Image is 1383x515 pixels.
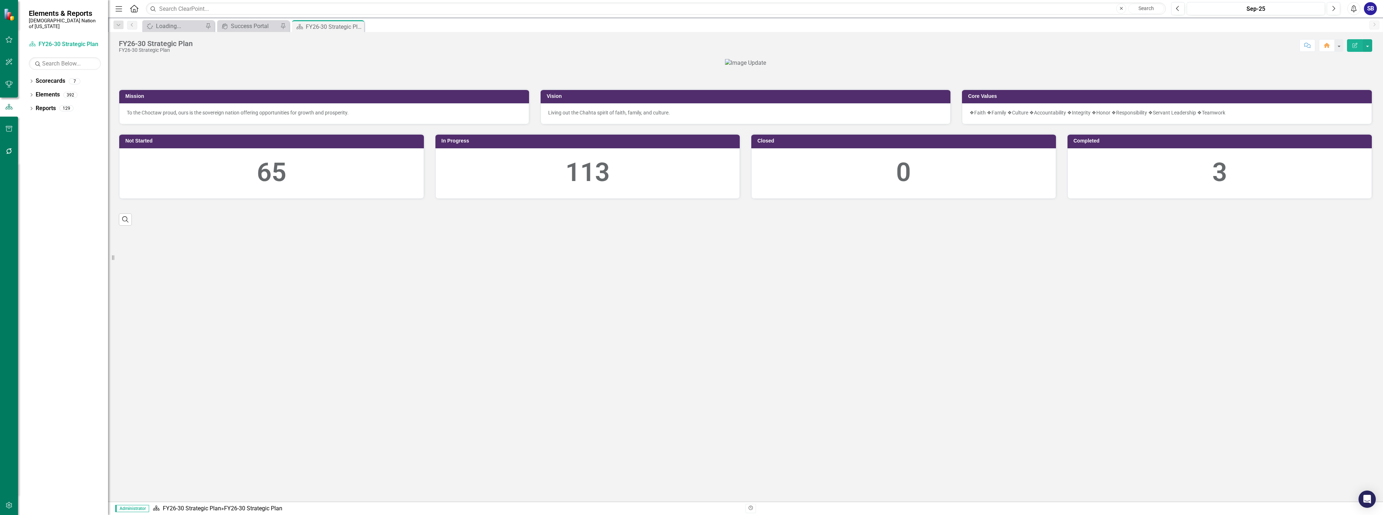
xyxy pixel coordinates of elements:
[29,9,101,18] span: Elements & Reports
[442,138,737,144] h3: In Progress
[29,57,101,70] input: Search Below...
[36,91,60,99] a: Elements
[224,505,282,512] div: FY26-30 Strategic Plan
[29,18,101,30] small: [DEMOGRAPHIC_DATA] Nation of [US_STATE]
[156,22,203,31] div: Loading...
[36,77,65,85] a: Scorecards
[125,94,525,99] h3: Mission
[153,505,740,513] div: »
[1187,2,1325,15] button: Sep-25
[547,94,947,99] h3: Vision
[59,105,73,112] div: 129
[757,138,1052,144] h3: Closed
[29,40,101,49] a: FY26-30 Strategic Plan
[115,505,149,512] span: Administrator
[1138,5,1154,11] span: Search
[1359,491,1376,508] div: Open Intercom Messenger
[1074,138,1369,144] h3: Completed
[163,505,221,512] a: FY26-30 Strategic Plan
[69,78,80,84] div: 7
[219,22,278,31] a: Success Portal
[725,59,766,67] img: Image Update
[548,110,670,116] span: Living out the Chahta spirit of faith, family, and culture.
[1189,5,1322,13] div: Sep-25
[36,104,56,113] a: Reports
[146,3,1166,15] input: Search ClearPoint...
[1075,154,1365,191] div: 3
[1364,2,1377,15] button: SB
[119,48,193,53] div: FY26-30 Strategic Plan
[119,40,193,48] div: FY26-30 Strategic Plan
[63,92,77,98] div: 392
[127,110,349,116] span: To the Choctaw proud, ours is the sovereign nation offering opportunities for growth and prosperity.
[231,22,278,31] div: Success Portal
[3,8,17,21] img: ClearPoint Strategy
[144,22,203,31] a: Loading...
[759,154,1048,191] div: 0
[125,138,420,144] h3: Not Started
[968,94,1368,99] h3: Core Values
[127,154,416,191] div: 65
[1128,4,1164,14] button: Search
[306,22,362,31] div: FY26-30 Strategic Plan
[970,109,1364,116] p: ❖Faith ❖Family ❖Culture ❖Accountability ❖Integrity ❖Honor ❖Responsibility ❖Servant Leadership ❖Te...
[443,154,733,191] div: 113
